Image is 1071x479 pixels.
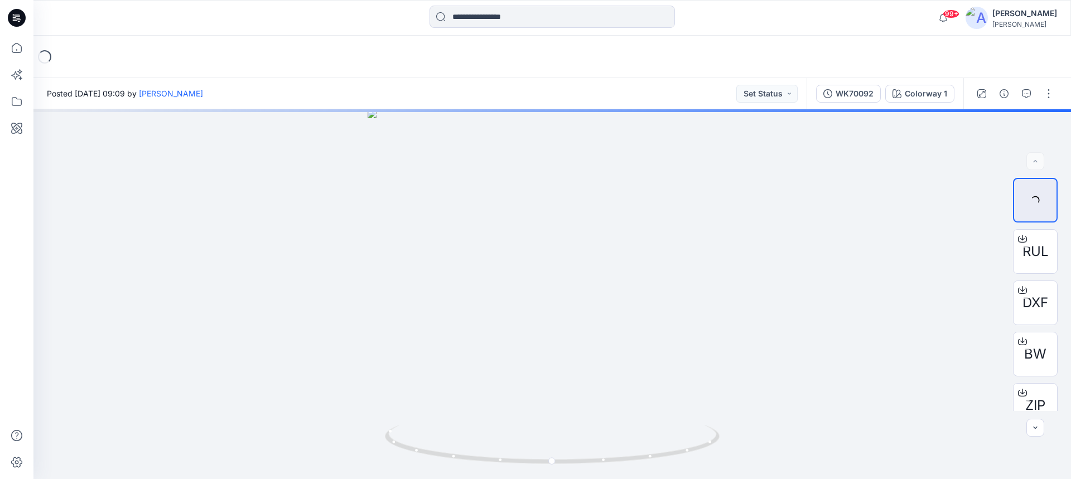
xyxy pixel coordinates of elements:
img: avatar [966,7,988,29]
a: [PERSON_NAME] [139,89,203,98]
span: DXF [1022,293,1048,313]
div: [PERSON_NAME] [992,20,1057,28]
span: Posted [DATE] 09:09 by [47,88,203,99]
button: Colorway 1 [885,85,954,103]
div: Colorway 1 [905,88,947,100]
button: WK70092 [816,85,881,103]
div: WK70092 [836,88,874,100]
span: BW [1024,344,1046,364]
span: RUL [1022,241,1049,262]
span: 99+ [943,9,959,18]
div: [PERSON_NAME] [992,7,1057,20]
button: Details [995,85,1013,103]
span: ZIP [1025,395,1045,415]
